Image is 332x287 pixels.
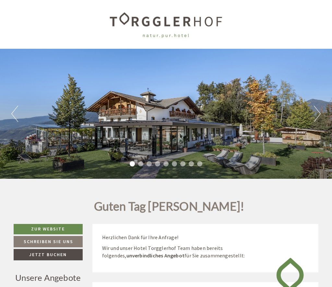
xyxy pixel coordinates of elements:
button: Previous [11,106,18,122]
h1: Guten Tag [PERSON_NAME]! [94,200,244,216]
button: Next [314,106,321,122]
a: Jetzt buchen [14,249,83,260]
a: Schreiben Sie uns [14,236,83,247]
strong: unverbindliches Angebot [126,252,185,259]
div: Unsere Angebote [14,272,83,284]
a: Zur Website [14,224,83,234]
p: Wir und unser Hotel Torgglerhof Team haben bereits folgendes, für Sie zusammengestellt: [102,244,309,259]
p: Herzlichen Dank für Ihre Anfrage! [102,234,309,241]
